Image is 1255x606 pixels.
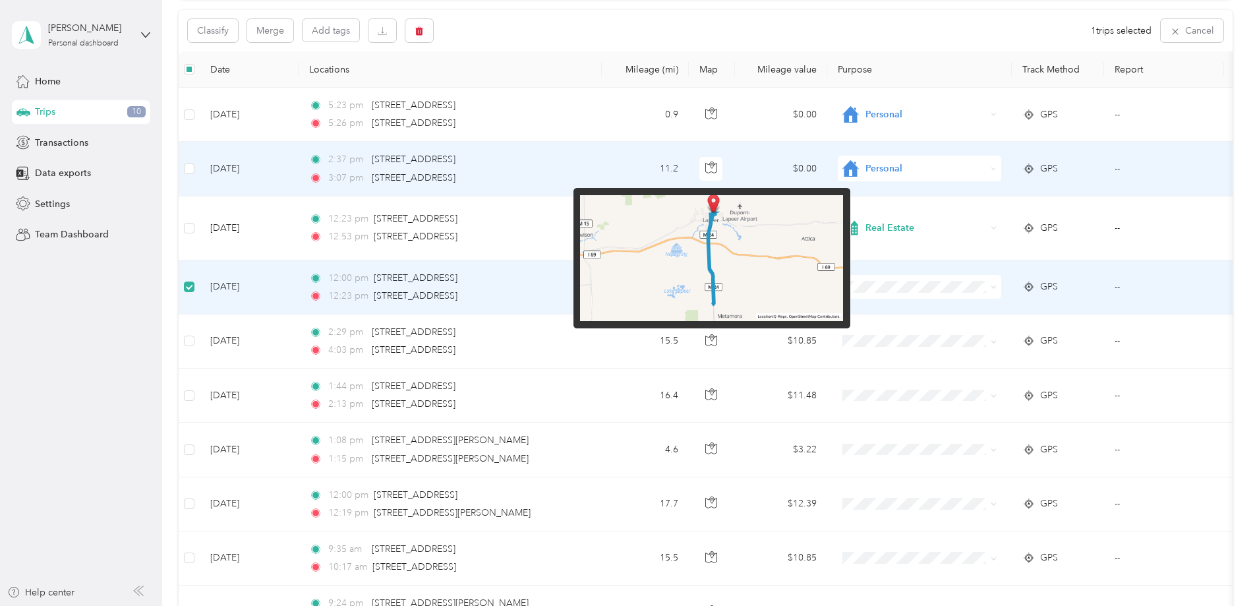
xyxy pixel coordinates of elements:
th: Track Method [1012,51,1104,88]
td: $11.48 [735,369,827,423]
td: -- [1104,260,1224,315]
button: Cancel [1161,19,1223,42]
span: [STREET_ADDRESS][PERSON_NAME] [374,507,531,518]
td: [DATE] [200,260,299,315]
span: Real Estate [865,221,986,235]
span: 12:53 pm [328,229,368,244]
th: Map [689,51,735,88]
span: [STREET_ADDRESS] [372,326,455,338]
span: 2:13 pm [328,397,366,411]
span: GPS [1040,334,1058,348]
td: [DATE] [200,531,299,586]
img: minimap [580,195,843,322]
div: [PERSON_NAME] [48,21,131,35]
td: -- [1104,531,1224,586]
span: GPS [1040,162,1058,176]
span: 10:17 am [328,560,367,574]
td: 15.5 [602,531,689,586]
span: 10 [127,106,146,118]
td: [DATE] [200,315,299,369]
th: Locations [299,51,602,88]
td: 11.2 [602,142,689,196]
span: 12:00 pm [328,488,368,502]
th: Report [1104,51,1224,88]
span: 12:00 pm [328,271,368,286]
span: [STREET_ADDRESS] [374,272,457,284]
span: Personal [865,107,986,122]
span: GPS [1040,107,1058,122]
span: Transactions [35,136,88,150]
td: $10.85 [735,531,827,586]
span: 1:15 pm [328,452,366,466]
span: Settings [35,197,70,211]
span: 5:26 pm [328,116,366,131]
th: Mileage (mi) [602,51,689,88]
td: -- [1104,315,1224,369]
button: Classify [188,19,238,42]
span: 5:23 pm [328,98,366,113]
td: -- [1104,369,1224,423]
button: Add tags [303,19,359,42]
span: Team Dashboard [35,227,109,241]
span: [STREET_ADDRESS][PERSON_NAME] [372,435,529,446]
span: [STREET_ADDRESS] [372,117,455,129]
span: GPS [1040,551,1058,565]
span: [STREET_ADDRESS] [372,398,455,409]
span: [STREET_ADDRESS] [372,380,455,392]
span: [STREET_ADDRESS] [372,543,455,555]
span: 12:23 pm [328,212,368,226]
span: [STREET_ADDRESS] [374,290,457,301]
td: 17.7 [602,477,689,531]
span: 12:19 pm [328,506,368,520]
button: Merge [247,19,293,42]
td: [DATE] [200,142,299,196]
td: $12.39 [735,477,827,531]
td: [DATE] [200,369,299,423]
span: Home [35,75,61,88]
span: [STREET_ADDRESS] [374,489,457,500]
span: [STREET_ADDRESS] [372,344,455,355]
span: GPS [1040,221,1058,235]
span: GPS [1040,442,1058,457]
td: 16.4 [602,369,689,423]
span: 2:29 pm [328,325,366,340]
td: $10.85 [735,315,827,369]
td: [DATE] [200,423,299,477]
span: GPS [1040,280,1058,294]
span: [STREET_ADDRESS] [374,213,457,224]
span: [STREET_ADDRESS] [372,172,455,183]
span: Trips [35,105,55,119]
td: $0.00 [735,88,827,142]
td: 15.5 [602,315,689,369]
div: Personal dashboard [48,40,119,47]
span: 3:07 pm [328,171,366,185]
span: [STREET_ADDRESS] [374,231,457,242]
td: -- [1104,197,1224,260]
iframe: Everlance-gr Chat Button Frame [1181,532,1255,606]
td: [DATE] [200,88,299,142]
td: -- [1104,142,1224,196]
span: [STREET_ADDRESS] [372,100,455,111]
span: 4:03 pm [328,343,366,357]
span: 2:37 pm [328,152,366,167]
td: 0.9 [602,88,689,142]
td: -- [1104,423,1224,477]
td: -- [1104,88,1224,142]
td: 4.6 [602,423,689,477]
span: 1:44 pm [328,379,366,394]
span: [STREET_ADDRESS][PERSON_NAME] [372,453,529,464]
span: 9:35 am [328,542,366,557]
td: $0.00 [735,142,827,196]
span: [STREET_ADDRESS] [372,154,455,165]
th: Date [200,51,299,88]
th: Purpose [827,51,1012,88]
td: -- [1104,477,1224,531]
span: 1:08 pm [328,433,366,448]
span: 1 trips selected [1091,24,1152,38]
button: Help center [7,586,74,599]
th: Mileage value [735,51,827,88]
span: Personal [865,162,986,176]
td: [DATE] [200,477,299,531]
span: GPS [1040,497,1058,511]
